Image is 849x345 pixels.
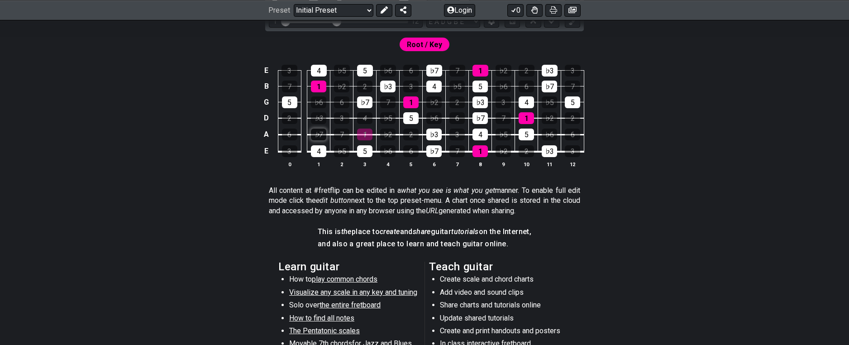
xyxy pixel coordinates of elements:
[545,4,562,16] button: Print
[261,94,272,110] td: G
[289,314,354,322] span: How to find all notes
[400,159,423,169] th: 5
[542,96,557,108] div: ♭5
[403,65,419,77] div: 6
[565,112,580,124] div: 2
[446,159,469,169] th: 7
[407,38,442,51] span: First enable full edit mode to edit
[334,145,349,157] div: ♭5
[403,96,419,108] div: 1
[426,112,442,124] div: ♭6
[268,6,290,14] span: Preset
[426,206,439,215] em: URL
[492,159,515,169] th: 9
[380,129,396,140] div: ♭2
[496,145,511,157] div: ♭2
[565,145,580,157] div: 3
[311,81,326,92] div: 1
[357,96,372,108] div: ♭7
[472,96,488,108] div: ♭3
[449,129,465,140] div: 3
[341,227,352,236] em: the
[316,196,351,205] em: edit button
[261,63,272,79] td: E
[311,96,326,108] div: ♭6
[505,15,520,28] button: Toggle horizontal chord view
[318,227,531,237] h4: This is place to and guitar on the Internet,
[564,4,581,16] button: Create image
[496,96,511,108] div: 3
[542,81,557,92] div: ♭7
[449,96,465,108] div: 2
[440,274,569,287] li: Create scale and chord charts
[449,65,465,77] div: 7
[261,110,272,126] td: D
[565,65,581,77] div: 3
[380,65,396,77] div: ♭6
[334,96,349,108] div: 6
[440,300,569,313] li: Share charts and tutorials online
[542,129,557,140] div: ♭6
[515,159,538,169] th: 10
[449,145,465,157] div: 7
[330,159,353,169] th: 2
[444,4,475,16] button: Login
[496,81,511,92] div: ♭6
[311,129,326,140] div: ♭7
[519,129,534,140] div: 5
[311,112,326,124] div: ♭3
[278,159,301,169] th: 0
[440,326,569,339] li: Create and print handouts and posters
[403,129,419,140] div: 2
[395,4,411,16] button: Share Preset
[565,129,580,140] div: 6
[507,4,524,16] button: 0
[278,262,420,272] h2: Learn guitar
[380,96,396,108] div: 7
[426,81,442,92] div: 4
[269,186,580,216] p: All content at #fretflip can be edited in a manner. To enable full edit mode click the next to th...
[525,15,541,28] button: Move up
[312,275,377,283] span: play common chords
[449,112,465,124] div: 6
[377,159,400,169] th: 4
[357,65,373,77] div: 5
[282,129,297,140] div: 6
[449,81,465,92] div: ♭5
[429,262,571,272] h2: Teach guitar
[289,326,360,335] span: The Pentatonic scales
[519,65,534,77] div: 2
[426,145,442,157] div: ♭7
[472,145,488,157] div: 1
[357,81,372,92] div: 2
[426,129,442,140] div: ♭3
[544,15,559,28] button: Move down
[519,145,534,157] div: 2
[282,145,297,157] div: 3
[380,227,400,236] em: create
[472,112,488,124] div: ♭7
[469,159,492,169] th: 8
[565,96,580,108] div: 5
[353,159,377,169] th: 3
[403,145,419,157] div: 6
[561,159,584,169] th: 12
[472,81,488,92] div: 5
[472,129,488,140] div: 4
[320,301,381,309] span: the entire fretboard
[289,274,418,287] li: How to
[426,65,442,77] div: ♭7
[357,145,372,157] div: 5
[526,4,543,16] button: Toggle Dexterity for all fretkits
[519,81,534,92] div: 6
[411,18,419,25] div: 12
[261,126,272,143] td: A
[403,112,419,124] div: 5
[380,145,396,157] div: ♭6
[294,4,373,16] select: Preset
[542,65,558,77] div: ♭3
[519,112,534,124] div: 1
[542,112,557,124] div: ♭2
[269,15,423,28] div: Visible fret range
[311,65,327,77] div: 4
